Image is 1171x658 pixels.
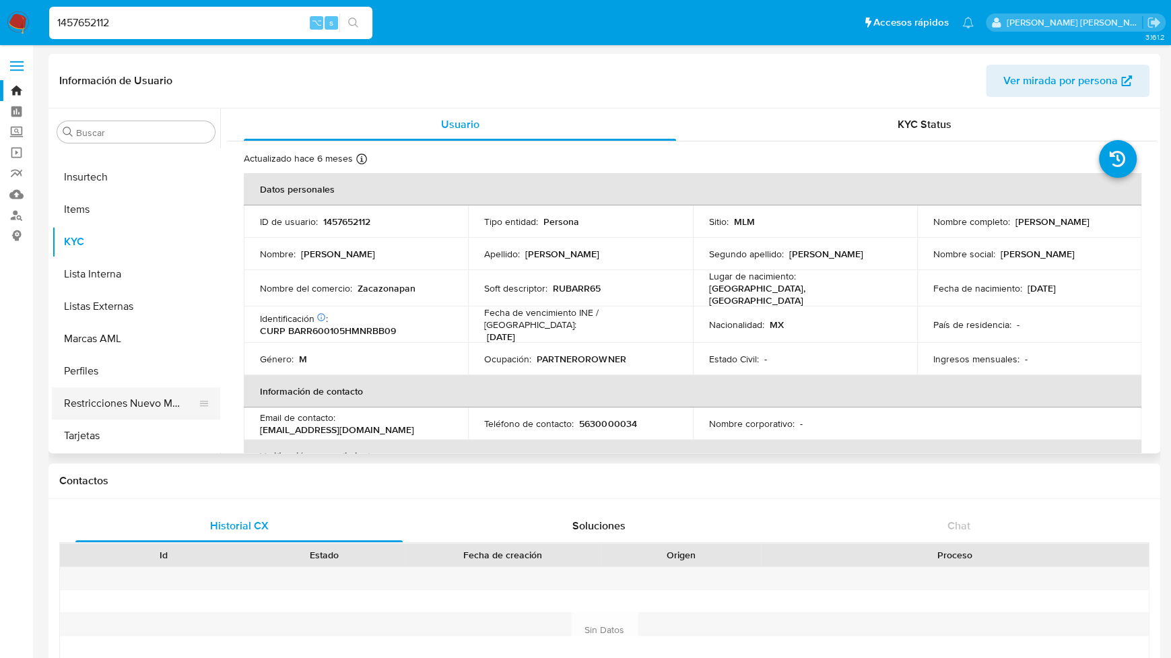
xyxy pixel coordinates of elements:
[260,353,294,365] p: Género :
[947,518,970,533] span: Chat
[1025,353,1028,365] p: -
[553,282,601,294] p: RUBARR65
[709,270,796,282] p: Lugar de nacimiento :
[770,319,784,331] p: MX
[1007,16,1143,29] p: rene.vale@mercadolibre.com
[52,193,220,226] button: Items
[260,216,318,228] p: ID de usuario :
[1015,216,1090,228] p: [PERSON_NAME]
[329,16,333,29] span: s
[484,418,574,430] p: Teléfono de contacto :
[260,325,396,337] p: CURP BARR600105HMNRBB09
[260,412,335,424] p: Email de contacto :
[789,248,863,260] p: [PERSON_NAME]
[414,548,591,562] div: Fecha de creación
[52,355,220,387] button: Perfiles
[709,319,764,331] p: Nacionalidad :
[933,248,995,260] p: Nombre social :
[484,306,676,331] p: Fecha de vencimiento INE / [GEOGRAPHIC_DATA] :
[709,282,896,306] p: [GEOGRAPHIC_DATA], [GEOGRAPHIC_DATA]
[484,282,547,294] p: Soft descriptor :
[244,173,1141,205] th: Datos personales
[1028,282,1056,294] p: [DATE]
[358,282,415,294] p: Zacazonapan
[537,353,626,365] p: PARTNEROROWNER
[311,16,321,29] span: ⌥
[543,216,579,228] p: Persona
[260,424,414,436] p: [EMAIL_ADDRESS][DOMAIN_NAME]
[52,323,220,355] button: Marcas AML
[260,282,352,294] p: Nombre del comercio :
[962,17,974,28] a: Notificaciones
[484,248,520,260] p: Apellido :
[59,74,172,88] h1: Información de Usuario
[63,127,73,137] button: Buscar
[52,226,220,258] button: KYC
[933,319,1011,331] p: País de residencia :
[76,127,209,139] input: Buscar
[52,290,220,323] button: Listas Externas
[1001,248,1075,260] p: [PERSON_NAME]
[572,518,626,533] span: Soluciones
[260,312,328,325] p: Identificación :
[93,548,234,562] div: Id
[49,14,372,32] input: Buscar usuario o caso...
[579,418,636,430] p: 5630000034
[770,548,1139,562] div: Proceso
[709,216,729,228] p: Sitio :
[1147,15,1161,30] a: Salir
[244,375,1141,407] th: Información de contacto
[484,353,531,365] p: Ocupación :
[487,331,515,343] p: [DATE]
[52,258,220,290] button: Lista Interna
[525,248,599,260] p: [PERSON_NAME]
[986,65,1149,97] button: Ver mirada por persona
[59,474,1149,488] h1: Contactos
[933,282,1022,294] p: Fecha de nacimiento :
[933,216,1010,228] p: Nombre completo :
[52,420,220,452] button: Tarjetas
[323,216,370,228] p: 1457652112
[933,353,1019,365] p: Ingresos mensuales :
[260,248,296,260] p: Nombre :
[709,418,795,430] p: Nombre corporativo :
[441,117,479,132] span: Usuario
[709,353,759,365] p: Estado Civil :
[253,548,395,562] div: Estado
[299,353,307,365] p: M
[244,440,1141,472] th: Verificación y cumplimiento
[709,248,784,260] p: Segundo apellido :
[610,548,751,562] div: Origen
[210,518,269,533] span: Historial CX
[52,161,220,193] button: Insurtech
[873,15,949,30] span: Accesos rápidos
[339,13,367,32] button: search-icon
[898,117,951,132] span: KYC Status
[800,418,803,430] p: -
[1017,319,1019,331] p: -
[734,216,755,228] p: MLM
[484,216,538,228] p: Tipo entidad :
[1003,65,1118,97] span: Ver mirada por persona
[52,387,209,420] button: Restricciones Nuevo Mundo
[301,248,375,260] p: [PERSON_NAME]
[244,152,353,165] p: Actualizado hace 6 meses
[764,353,767,365] p: -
